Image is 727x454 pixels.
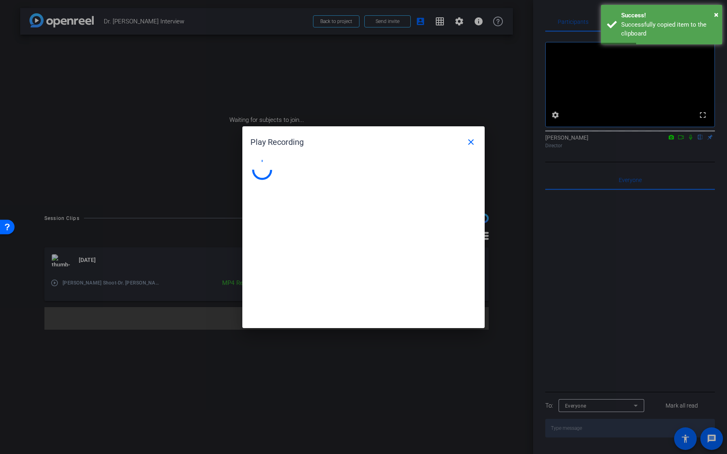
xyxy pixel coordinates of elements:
div: Play Recording [250,132,481,152]
mat-icon: close [466,137,476,147]
span: × [714,10,719,19]
div: Successfully copied item to the clipboard [621,20,716,38]
div: Success! [621,11,716,20]
button: Close [714,8,719,21]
